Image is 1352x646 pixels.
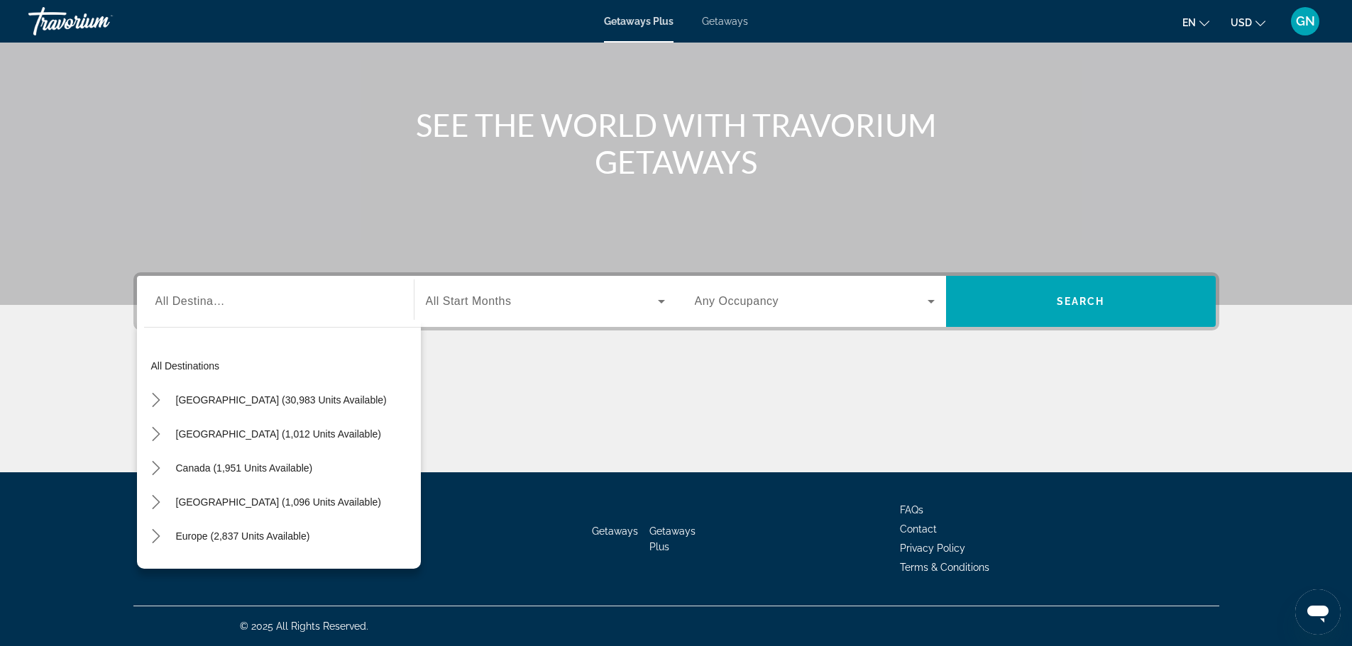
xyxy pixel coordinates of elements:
button: Search [946,276,1216,327]
span: All Destinations [155,295,239,307]
a: Getaways [592,525,638,537]
span: [GEOGRAPHIC_DATA] (1,096 units available) [176,496,381,508]
span: All destinations [151,360,220,372]
a: Terms & Conditions [900,562,989,573]
span: © 2025 All Rights Reserved. [240,620,368,632]
button: Select destination: All destinations [144,353,421,379]
input: Select destination [155,294,395,311]
button: Select destination: Caribbean & Atlantic Islands (1,096 units available) [169,489,388,515]
button: Toggle Canada (1,951 units available) submenu [144,456,169,481]
a: Contact [900,523,937,535]
button: Toggle Europe (2,837 units available) submenu [144,524,169,549]
h1: SEE THE WORLD WITH TRAVORIUM GETAWAYS [410,106,942,180]
button: Toggle Caribbean & Atlantic Islands (1,096 units available) submenu [144,490,169,515]
span: [GEOGRAPHIC_DATA] (1,012 units available) [176,428,381,440]
button: Toggle Australia (199 units available) submenu [144,558,169,583]
button: Toggle United States (30,983 units available) submenu [144,388,169,413]
button: Change language [1182,12,1209,33]
span: GN [1296,14,1315,28]
button: Select destination: Australia (199 units available) [169,557,316,583]
a: FAQs [900,504,923,516]
button: Select destination: Mexico (1,012 units available) [169,421,388,447]
a: Getaways Plus [649,525,696,552]
span: Europe (2,837 units available) [176,530,310,542]
span: USD [1231,17,1252,28]
button: User Menu [1287,6,1324,36]
span: en [1182,17,1196,28]
span: Canada (1,951 units available) [176,462,313,474]
button: Select destination: Europe (2,837 units available) [169,523,317,549]
span: [GEOGRAPHIC_DATA] (30,983 units available) [176,394,387,406]
button: Select destination: Canada (1,951 units available) [169,455,320,481]
div: Destination options [137,320,421,569]
span: Any Occupancy [695,295,779,307]
a: Getaways [702,16,748,27]
button: Select destination: United States (30,983 units available) [169,387,394,413]
a: Travorium [28,3,170,40]
span: Search [1057,296,1105,307]
iframe: Button to launch messaging window [1295,589,1341,635]
a: Privacy Policy [900,542,965,554]
div: Search widget [137,276,1216,327]
a: Getaways Plus [604,16,674,27]
button: Change currency [1231,12,1265,33]
button: Toggle Mexico (1,012 units available) submenu [144,422,169,447]
span: All Start Months [426,295,512,307]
